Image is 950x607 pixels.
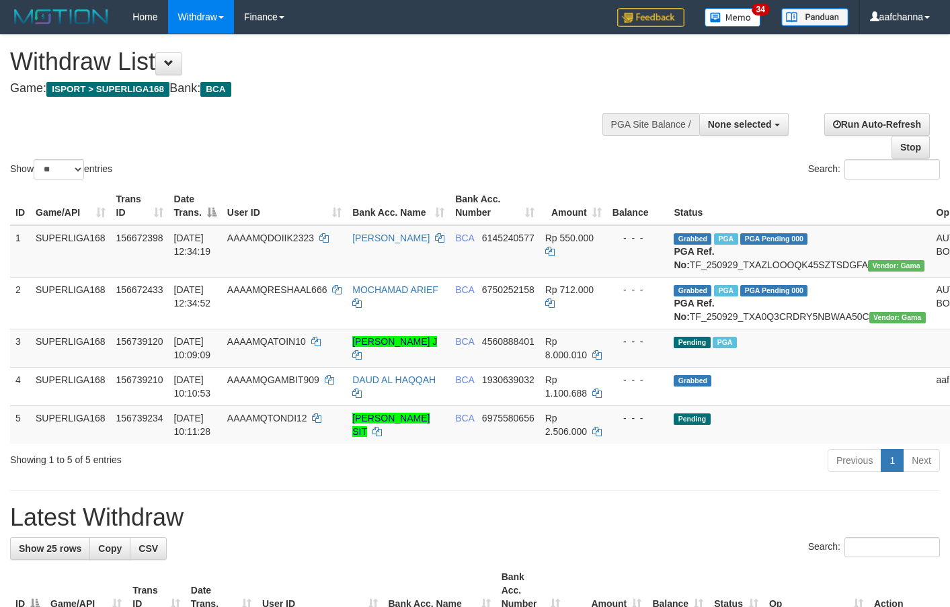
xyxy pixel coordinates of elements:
[174,233,211,257] span: [DATE] 12:34:19
[612,335,664,348] div: - - -
[881,449,904,472] a: 1
[116,336,163,347] span: 156739120
[111,187,169,225] th: Trans ID: activate to sort column ascending
[808,159,940,179] label: Search:
[612,373,664,387] div: - - -
[668,187,931,225] th: Status
[455,284,474,295] span: BCA
[222,187,347,225] th: User ID: activate to sort column ascending
[714,233,738,245] span: Marked by aafsoycanthlai
[10,537,90,560] a: Show 25 rows
[10,277,30,329] td: 2
[674,337,710,348] span: Pending
[781,8,848,26] img: panduan.png
[352,413,430,437] a: [PERSON_NAME] SIT
[482,336,535,347] span: Copy 4560888401 to clipboard
[540,187,607,225] th: Amount: activate to sort column ascending
[714,285,738,296] span: Marked by aafsoycanthlai
[607,187,669,225] th: Balance
[10,159,112,179] label: Show entries
[824,113,930,136] a: Run Auto-Refresh
[545,284,594,295] span: Rp 712.000
[352,336,437,347] a: [PERSON_NAME] J
[708,119,772,130] span: None selected
[30,405,111,444] td: SUPERLIGA168
[674,413,710,425] span: Pending
[10,82,620,95] h4: Game: Bank:
[130,537,167,560] a: CSV
[10,187,30,225] th: ID
[668,225,931,278] td: TF_250929_TXAZLOOOQK45SZTSDGFA
[174,284,211,309] span: [DATE] 12:34:52
[30,277,111,329] td: SUPERLIGA168
[352,233,430,243] a: [PERSON_NAME]
[10,225,30,278] td: 1
[903,449,940,472] a: Next
[10,405,30,444] td: 5
[34,159,84,179] select: Showentries
[844,159,940,179] input: Search:
[89,537,130,560] a: Copy
[174,413,211,437] span: [DATE] 10:11:28
[482,413,535,423] span: Copy 6975580656 to clipboard
[674,285,711,296] span: Grabbed
[699,113,789,136] button: None selected
[668,277,931,329] td: TF_250929_TXA0Q3CRDRY5NBWAA50C
[612,231,664,245] div: - - -
[455,336,474,347] span: BCA
[227,336,306,347] span: AAAAMQATOIN10
[752,3,770,15] span: 34
[347,187,450,225] th: Bank Acc. Name: activate to sort column ascending
[482,233,535,243] span: Copy 6145240577 to clipboard
[174,336,211,360] span: [DATE] 10:09:09
[116,233,163,243] span: 156672398
[869,312,926,323] span: Vendor URL: https://trx31.1velocity.biz
[116,374,163,385] span: 156739210
[30,225,111,278] td: SUPERLIGA168
[455,413,474,423] span: BCA
[98,543,122,554] span: Copy
[138,543,158,554] span: CSV
[227,284,327,295] span: AAAAMQRESHAAL666
[227,233,314,243] span: AAAAMQDOIIK2323
[868,260,924,272] span: Vendor URL: https://trx31.1velocity.biz
[46,82,169,97] span: ISPORT > SUPERLIGA168
[352,374,436,385] a: DAUD AL HAQQAH
[674,375,711,387] span: Grabbed
[482,374,535,385] span: Copy 1930639032 to clipboard
[174,374,211,399] span: [DATE] 10:10:53
[30,187,111,225] th: Game/API: activate to sort column ascending
[10,329,30,367] td: 3
[169,187,222,225] th: Date Trans.: activate to sort column descending
[674,233,711,245] span: Grabbed
[10,367,30,405] td: 4
[455,374,474,385] span: BCA
[30,367,111,405] td: SUPERLIGA168
[808,537,940,557] label: Search:
[828,449,881,472] a: Previous
[10,504,940,531] h1: Latest Withdraw
[10,48,620,75] h1: Withdraw List
[602,113,699,136] div: PGA Site Balance /
[450,187,540,225] th: Bank Acc. Number: activate to sort column ascending
[844,537,940,557] input: Search:
[545,233,594,243] span: Rp 550.000
[352,284,438,295] a: MOCHAMAD ARIEF
[612,283,664,296] div: - - -
[482,284,535,295] span: Copy 6750252158 to clipboard
[740,233,807,245] span: PGA Pending
[116,284,163,295] span: 156672433
[10,448,386,467] div: Showing 1 to 5 of 5 entries
[545,374,587,399] span: Rp 1.100.688
[19,543,81,554] span: Show 25 rows
[705,8,761,27] img: Button%20Memo.svg
[10,7,112,27] img: MOTION_logo.png
[674,298,714,322] b: PGA Ref. No:
[200,82,231,97] span: BCA
[713,337,736,348] span: Marked by aafsoycanthlai
[674,246,714,270] b: PGA Ref. No:
[30,329,111,367] td: SUPERLIGA168
[612,411,664,425] div: - - -
[227,374,319,385] span: AAAAMQGAMBIT909
[227,413,307,423] span: AAAAMQTONDI12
